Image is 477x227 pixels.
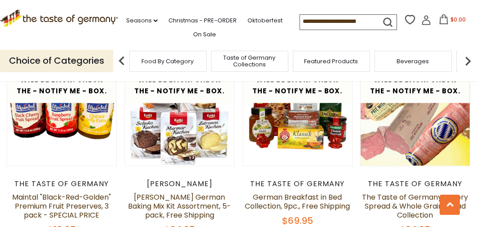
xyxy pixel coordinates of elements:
[305,58,358,65] a: Featured Products
[125,57,234,166] img: Kathi German Baking Mix Kit Assortment, 5-pack, Free Shipping
[214,54,286,68] a: Taste of Germany Collections
[360,179,470,188] div: The Taste of Germany
[397,58,429,65] a: Beverages
[282,214,313,227] span: $69.95
[124,179,234,188] div: [PERSON_NAME]
[243,179,353,188] div: The Taste of Germany
[12,192,111,220] a: Maintal "Black-Red-Golden" Premium Fruit Preserves, 3 pack - SPECIAL PRICE
[362,192,468,220] a: The Taste of Germany Savory Spread & Whole Grain Bread Collection
[433,14,471,28] button: $0.00
[247,16,283,26] a: Oktoberfest
[361,57,470,166] img: The Taste of Germany Savory Spread & Whole Grain Bread Collection
[245,192,350,211] a: German Breakfast in Bed Collection, 9pc., Free Shipping
[459,52,477,70] img: next arrow
[450,16,466,23] span: $0.00
[7,179,117,188] div: The Taste of Germany
[142,58,194,65] a: Food By Category
[7,57,116,166] img: Maintal "Black-Red-Golden" Premium Fruit Preserves, 3 pack - SPECIAL PRICE
[243,57,352,166] img: German Breakfast in Bed Collection, 9pc., Free Shipping
[128,192,231,220] a: [PERSON_NAME] German Baking Mix Kit Assortment, 5-pack, Free Shipping
[113,52,131,70] img: previous arrow
[193,30,216,39] a: On Sale
[168,16,237,26] a: Christmas - PRE-ORDER
[126,16,158,26] a: Seasons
